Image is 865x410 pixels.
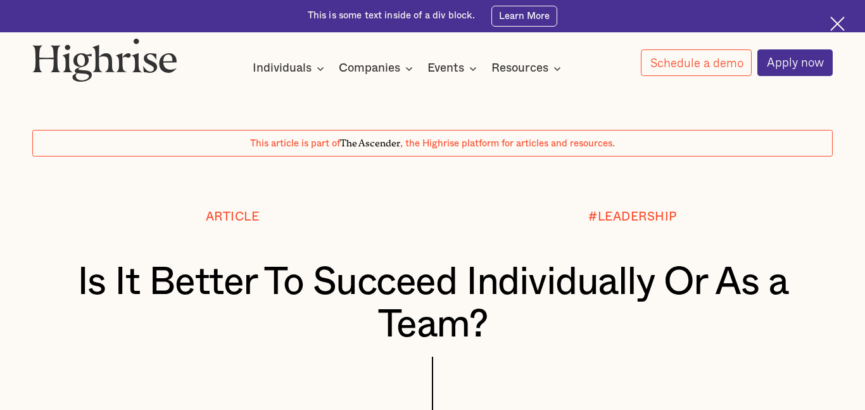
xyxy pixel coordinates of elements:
div: Resources [491,61,565,76]
img: Cross icon [830,16,845,31]
div: Article [206,210,260,224]
div: Individuals [253,61,328,76]
div: Resources [491,61,548,76]
div: Events [427,61,464,76]
span: , the Highrise platform for articles and resources. [400,139,615,148]
div: Events [427,61,481,76]
a: Learn More [491,6,557,27]
h1: Is It Better To Succeed Individually Or As a Team? [66,262,800,347]
div: Individuals [253,61,312,76]
div: Companies [339,61,417,76]
div: This is some text inside of a div block. [308,10,476,22]
span: This article is part of [250,139,340,148]
a: Apply now [757,49,833,76]
span: The Ascender [340,136,400,147]
img: Highrise logo [32,38,177,82]
div: #LEADERSHIP [588,210,677,224]
a: Schedule a demo [641,49,752,76]
div: Companies [339,61,400,76]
